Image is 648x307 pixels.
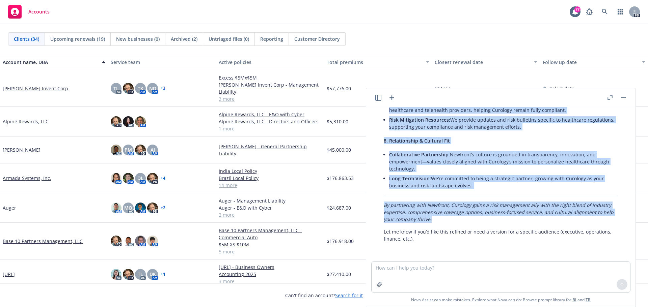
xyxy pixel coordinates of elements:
a: Accounting 2025 [219,271,321,278]
a: [URL] - Business Owners [219,264,321,271]
em: By partnering with Newfront, Curology gains a risk management ally with the right blend of indust... [384,202,614,222]
div: Closest renewal date [435,59,530,66]
span: TL [138,271,143,278]
p: Let me know if you’d like this refined or need a version for a specific audience (executive, oper... [384,228,618,242]
a: Auger [3,204,16,211]
a: + 3 [161,86,165,90]
a: 3 more [219,95,321,102]
span: $45,000.00 [327,146,351,153]
span: DL [137,175,143,182]
span: Accounts [28,9,50,14]
li: We’re committed to being a strategic partner, growing with Curology as your business and risk lan... [389,174,618,190]
div: Account name, DBA [3,59,98,66]
a: India Local Policy [219,167,321,175]
a: Auger - Management Liability [219,197,321,204]
a: + 2 [161,206,165,210]
a: Accounts [5,2,52,21]
span: AJ [151,146,155,153]
a: [PERSON_NAME] Invent Corp - Management Liability [219,81,321,95]
button: Follow up date [540,54,648,70]
span: $24,687.00 [327,204,351,211]
span: Upcoming renewals (19) [50,35,105,42]
a: Excess $5Mx$5M [219,74,321,81]
span: Archived (2) [171,35,197,42]
a: Base 10 Partners Management, LLC - Commercial Auto [219,227,321,241]
img: photo [111,145,122,155]
img: photo [123,269,134,280]
a: [PERSON_NAME] - General Partnership Liability [219,143,321,157]
img: photo [135,236,146,246]
img: photo [123,236,134,246]
a: Report a Bug [583,5,596,19]
a: + 1 [161,272,165,276]
img: photo [147,203,158,213]
div: Service team [111,59,213,66]
li: We provide updates and risk bulletins specific to healthcare regulations, supporting your complia... [389,115,618,132]
div: Total premiums [327,59,422,66]
a: Search [598,5,612,19]
span: 8. Relationship & Cultural Fit [384,137,450,144]
span: $57,776.00 [327,85,351,92]
a: Armada Systems, Inc. [3,175,51,182]
span: Nova Assist can make mistakes. Explore what Nova can do: Browse prompt library for and [369,293,633,307]
span: Collaborative Partnership: [389,151,450,158]
span: TL [113,85,119,92]
a: 1 more [219,125,321,132]
a: [PERSON_NAME] [3,146,40,153]
span: Risk Mitigation Resources: [389,117,450,123]
a: Auger - E&O with Cyber [219,204,321,211]
span: TK [138,85,143,92]
a: Alpine Rewards, LLC - E&O with Cyber [219,111,321,118]
span: ND [149,85,156,92]
span: Long-Term Vision: [389,175,431,182]
span: Can't find an account? [285,292,363,299]
div: Active policies [219,59,321,66]
a: + 4 [161,176,165,180]
span: [DATE] [435,85,450,92]
a: $5M XS $10M [219,241,321,248]
span: New businesses (0) [116,35,160,42]
img: photo [135,145,146,155]
span: $176,918.00 [327,238,354,245]
a: Alpine Rewards, LLC - Directors and Officers [219,118,321,125]
img: photo [111,116,122,127]
a: 3 more [219,278,321,285]
button: Service team [108,54,216,70]
span: $176,863.53 [327,175,354,182]
span: Clients (34) [14,35,39,42]
button: Closest renewal date [432,54,540,70]
span: $27,410.00 [327,271,351,278]
a: BI [572,297,576,303]
a: Switch app [614,5,627,19]
a: Alpine Rewards, LLC [3,118,49,125]
span: MQ [124,204,132,211]
a: Base 10 Partners Management, LLC [3,238,83,245]
div: 77 [574,6,580,12]
span: PM [125,146,132,153]
span: Untriaged files (0) [209,35,249,42]
button: Total premiums [324,54,432,70]
button: Active policies [216,54,324,70]
img: photo [147,173,158,184]
a: 14 more [219,182,321,189]
a: [URL] [3,271,15,278]
span: Customer Directory [294,35,340,42]
img: photo [147,236,158,246]
span: $5,310.00 [327,118,348,125]
img: photo [135,203,146,213]
img: photo [111,173,122,184]
img: photo [123,173,134,184]
img: photo [123,83,134,94]
a: [PERSON_NAME] Invent Corp [3,85,68,92]
a: TR [586,297,591,303]
li: Newfront’s culture is grounded in transparency, innovation, and empowerment—values closely aligne... [389,150,618,174]
a: 5 more [219,248,321,255]
img: photo [111,269,122,280]
a: Brazil Local Policy [219,175,321,182]
div: Follow up date [543,59,638,66]
img: photo [135,116,146,127]
a: Search for it [335,292,363,299]
span: Reporting [260,35,283,42]
img: photo [123,116,134,127]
